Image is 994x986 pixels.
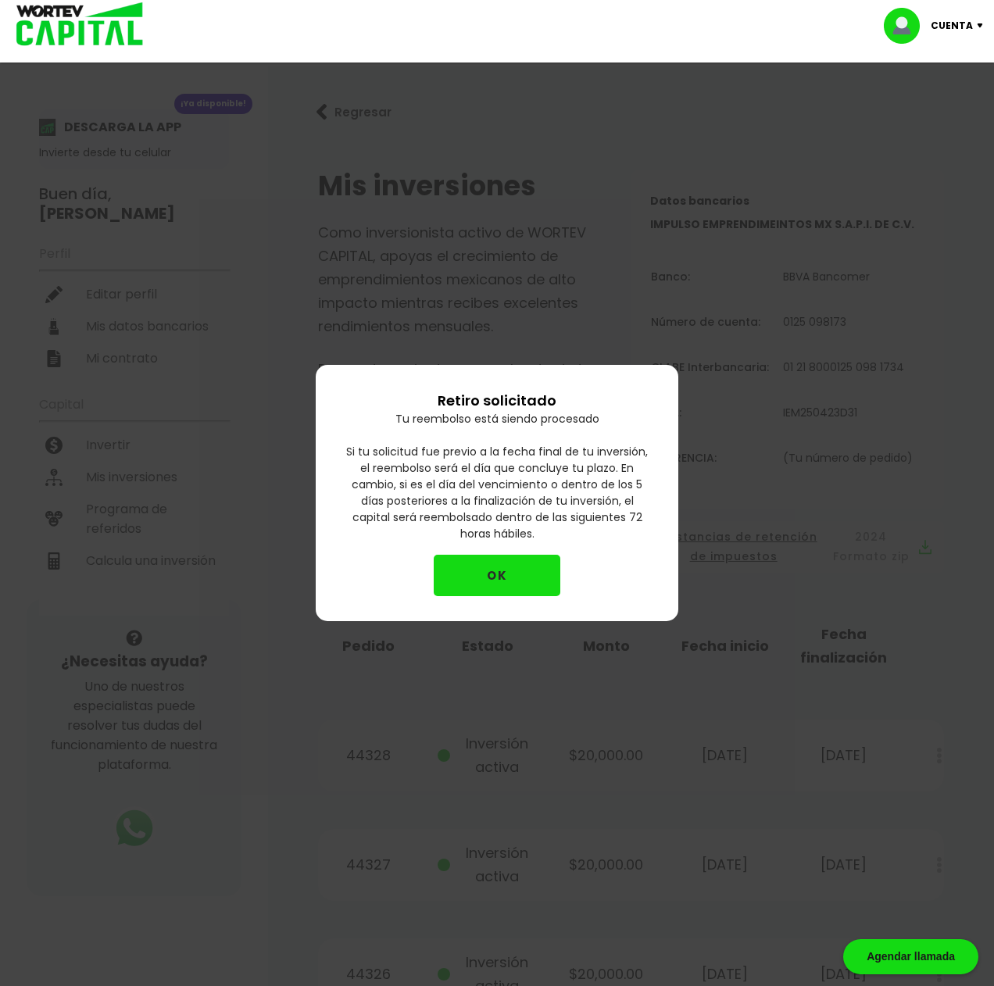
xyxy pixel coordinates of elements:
[973,23,994,28] img: icon-down
[843,939,978,974] div: Agendar llamada
[438,390,556,411] p: Retiro solicitado
[931,14,973,38] p: Cuenta
[434,555,560,596] button: OK
[884,8,931,44] img: profile-image
[341,411,653,555] p: Tu reembolso está siendo procesado Si tu solicitud fue previo a la fecha final de tu inversión, e...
